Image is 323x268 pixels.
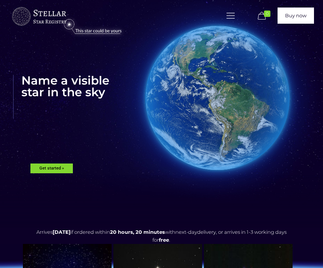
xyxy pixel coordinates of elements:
[278,8,314,24] a: Buy now
[256,12,274,21] a: 0
[110,229,165,235] span: 20 hours, 20 minutes
[175,229,197,235] span: next-day
[53,229,71,235] span: [DATE]
[36,229,287,243] span: Arrives if ordered within with delivery, or arrives in 1-3 working days for .
[30,164,73,174] rs-layer: Get started »
[159,237,169,243] b: free
[11,6,67,28] img: buyastar-logo-transparent
[264,11,270,17] span: 0
[13,75,109,119] rs-layer: Name a visible star in the sky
